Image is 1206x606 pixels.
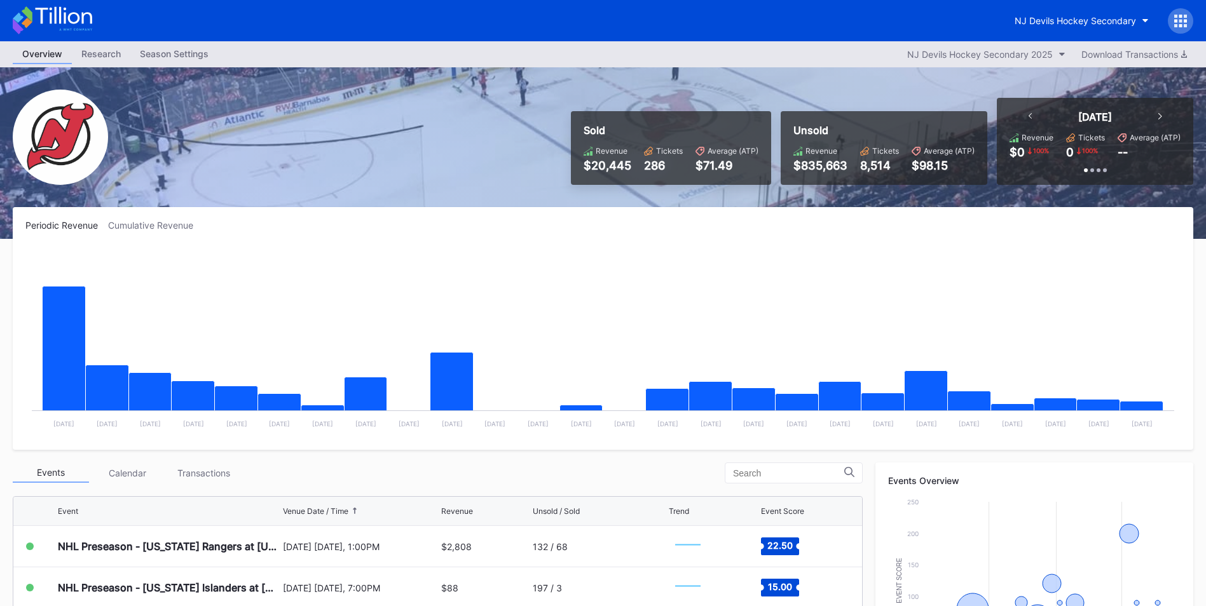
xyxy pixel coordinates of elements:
[89,463,165,483] div: Calendar
[441,506,473,516] div: Revenue
[669,506,689,516] div: Trend
[130,44,218,63] div: Season Settings
[399,420,420,428] text: [DATE]
[896,558,903,603] text: Event Score
[657,420,678,428] text: [DATE]
[1078,111,1112,123] div: [DATE]
[743,420,764,428] text: [DATE]
[908,593,919,600] text: 100
[165,463,242,483] div: Transactions
[907,498,919,506] text: 250
[1118,145,1128,159] div: --
[1002,420,1023,428] text: [DATE]
[959,420,980,428] text: [DATE]
[767,540,793,551] text: 22.50
[283,541,438,552] div: [DATE] [DATE], 1:00PM
[669,530,707,562] svg: Chart title
[1005,9,1158,32] button: NJ Devils Hockey Secondary
[1015,15,1136,26] div: NJ Devils Hockey Secondary
[805,146,837,156] div: Revenue
[656,146,683,156] div: Tickets
[97,420,118,428] text: [DATE]
[25,246,1181,437] svg: Chart title
[72,44,130,63] div: Research
[907,530,919,537] text: 200
[533,541,568,552] div: 132 / 68
[58,506,78,516] div: Event
[140,420,161,428] text: [DATE]
[1132,420,1153,428] text: [DATE]
[1078,133,1105,142] div: Tickets
[701,420,722,428] text: [DATE]
[644,159,683,172] div: 286
[283,582,438,593] div: [DATE] [DATE], 7:00PM
[1081,49,1187,60] div: Download Transactions
[13,44,72,64] a: Overview
[872,146,899,156] div: Tickets
[441,541,472,552] div: $2,808
[793,159,847,172] div: $835,663
[1130,133,1181,142] div: Average (ATP)
[908,561,919,569] text: 150
[441,582,458,593] div: $88
[528,420,549,428] text: [DATE]
[793,124,975,137] div: Unsold
[907,49,1053,60] div: NJ Devils Hockey Secondary 2025
[53,420,74,428] text: [DATE]
[13,90,108,185] img: NJ_Devils_Hockey_Secondary.png
[768,581,792,592] text: 15.00
[924,146,975,156] div: Average (ATP)
[484,420,505,428] text: [DATE]
[72,44,130,64] a: Research
[183,420,204,428] text: [DATE]
[901,46,1072,63] button: NJ Devils Hockey Secondary 2025
[708,146,758,156] div: Average (ATP)
[442,420,463,428] text: [DATE]
[1045,420,1066,428] text: [DATE]
[130,44,218,64] a: Season Settings
[873,420,894,428] text: [DATE]
[1010,145,1025,159] div: $0
[912,159,975,172] div: $98.15
[312,420,333,428] text: [DATE]
[669,572,707,603] svg: Chart title
[269,420,290,428] text: [DATE]
[596,146,627,156] div: Revenue
[1081,145,1099,156] div: 100 %
[226,420,247,428] text: [DATE]
[58,581,280,594] div: NHL Preseason - [US_STATE] Islanders at [US_STATE] Devils
[283,506,348,516] div: Venue Date / Time
[533,506,580,516] div: Unsold / Sold
[1032,145,1050,156] div: 100 %
[584,159,631,172] div: $20,445
[860,159,899,172] div: 8,514
[25,220,108,231] div: Periodic Revenue
[1022,133,1053,142] div: Revenue
[1075,46,1193,63] button: Download Transactions
[696,159,758,172] div: $71.49
[733,468,844,478] input: Search
[533,582,562,593] div: 197 / 3
[761,506,804,516] div: Event Score
[108,220,203,231] div: Cumulative Revenue
[13,463,89,483] div: Events
[786,420,807,428] text: [DATE]
[355,420,376,428] text: [DATE]
[830,420,851,428] text: [DATE]
[614,420,635,428] text: [DATE]
[1066,145,1074,159] div: 0
[571,420,592,428] text: [DATE]
[888,475,1181,486] div: Events Overview
[1088,420,1109,428] text: [DATE]
[58,540,280,553] div: NHL Preseason - [US_STATE] Rangers at [US_STATE] Devils
[584,124,758,137] div: Sold
[916,420,937,428] text: [DATE]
